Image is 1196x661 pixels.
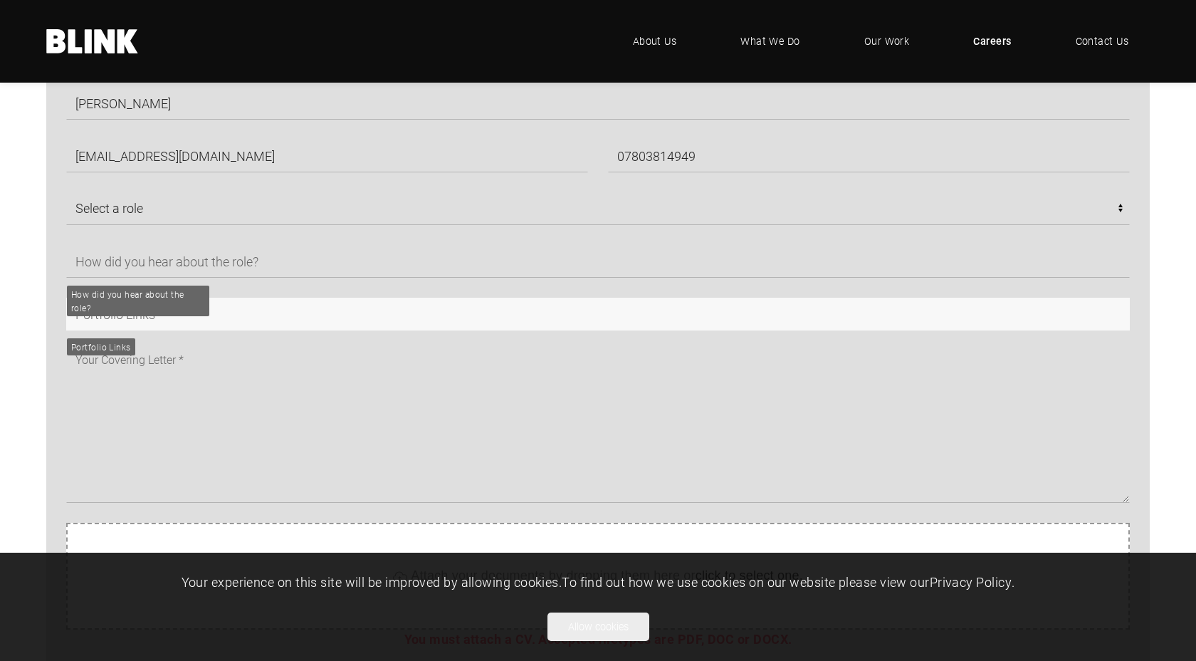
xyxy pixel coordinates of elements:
[864,33,910,49] span: Our Work
[66,245,1130,278] input: How did you hear about the role?
[973,33,1011,49] span: Careers
[1054,20,1150,63] a: Contact Us
[46,29,139,53] a: Home
[547,613,649,641] button: Allow cookies
[843,20,931,63] a: Our Work
[930,573,1012,590] a: Privacy Policy
[66,298,1130,330] input: Portfolio Links
[66,87,1130,120] input: Full Name *
[633,33,677,49] span: About Us
[71,340,131,354] div: Portfolio Links
[182,573,1015,590] span: Your experience on this site will be improved by allowing cookies. To find out how we use cookies...
[66,140,588,172] input: Email Address *
[1076,33,1129,49] span: Contact Us
[740,33,800,49] span: What We Do
[608,140,1130,172] input: Telephone Number *
[952,20,1032,63] a: Careers
[719,20,822,63] a: What We Do
[612,20,698,63] a: About Us
[71,288,205,314] div: How did you hear about the role?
